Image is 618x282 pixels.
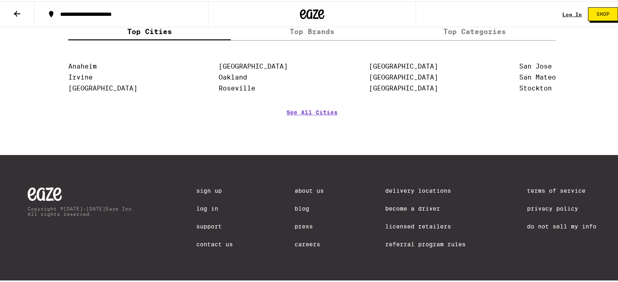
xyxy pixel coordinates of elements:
a: [GEOGRAPHIC_DATA] [219,61,288,69]
span: Shop [596,11,609,15]
a: Oakland [219,72,247,80]
a: Roseville [219,83,255,91]
a: Log In [196,204,233,211]
a: [GEOGRAPHIC_DATA] [68,83,137,91]
a: Blog [295,204,324,211]
a: About Us [295,186,324,193]
a: San Jose [519,61,552,69]
a: Referral Program Rules [385,240,466,246]
div: tabs [68,22,556,39]
a: Log In [562,11,582,16]
label: Top Brands [231,22,393,39]
a: Careers [295,240,324,246]
a: [GEOGRAPHIC_DATA] [369,61,438,69]
a: [GEOGRAPHIC_DATA] [369,83,438,91]
label: Top Cities [68,22,231,39]
a: Terms of Service [527,186,596,193]
a: Contact Us [196,240,233,246]
button: Shop [588,6,618,20]
span: Hi. Need any help? [5,6,59,12]
a: Do Not Sell My Info [527,222,596,228]
a: Irvine [68,72,93,80]
p: Copyright © [DATE]-[DATE] Eaze Inc. All rights reserved. [28,205,135,215]
a: Delivery Locations [385,186,466,193]
a: See All Cities [286,108,338,138]
a: [GEOGRAPHIC_DATA] [369,72,438,80]
a: Become a Driver [385,204,466,211]
a: Privacy Policy [527,204,596,211]
a: Licensed Retailers [385,222,466,228]
a: Sign Up [196,186,233,193]
a: Press [295,222,324,228]
a: Support [196,222,233,228]
a: Anaheim [68,61,97,69]
label: Top Categories [393,22,556,39]
a: Stockton [519,83,552,91]
a: San Mateo [519,72,556,80]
